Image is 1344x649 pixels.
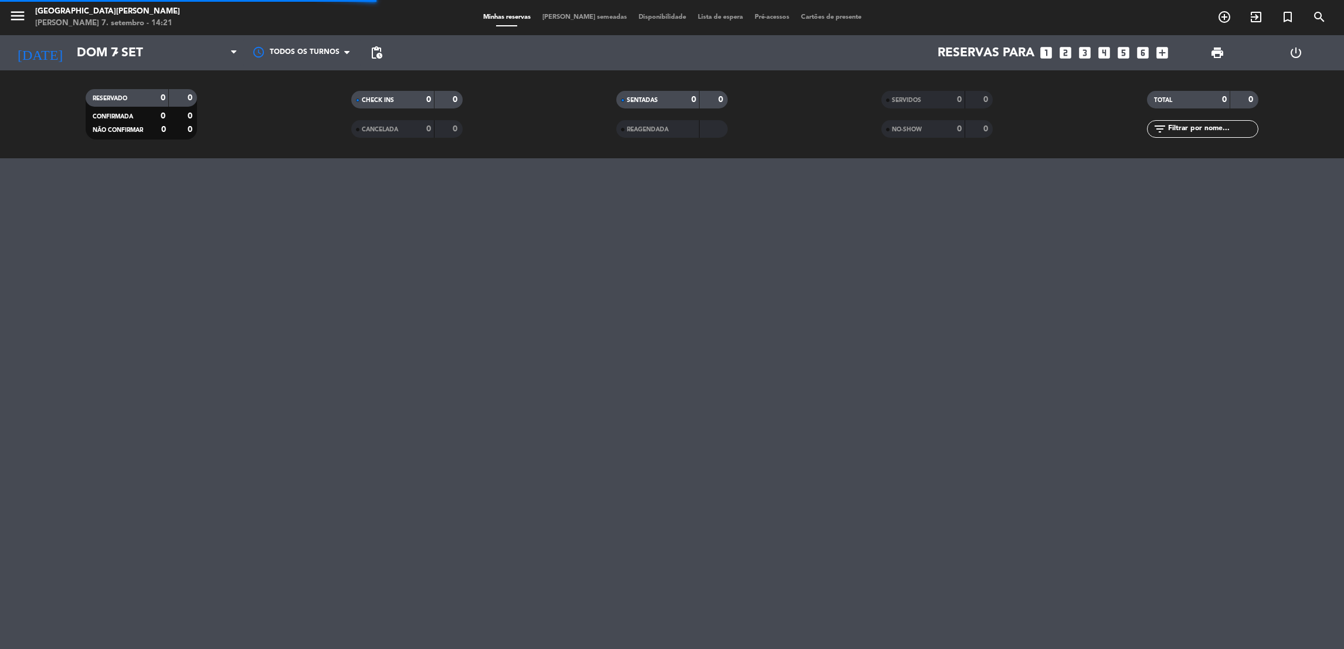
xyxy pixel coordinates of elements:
[477,14,537,21] span: Minhas reservas
[35,6,180,18] div: [GEOGRAPHIC_DATA][PERSON_NAME]
[749,14,795,21] span: Pré-acessos
[161,94,165,102] strong: 0
[892,97,921,103] span: SERVIDOS
[983,125,990,133] strong: 0
[1077,45,1092,60] i: looks_3
[369,46,383,60] span: pending_actions
[795,14,867,21] span: Cartões de presente
[1167,123,1258,135] input: Filtrar por nome...
[362,97,394,103] span: CHECK INS
[537,14,633,21] span: [PERSON_NAME] semeadas
[426,96,431,104] strong: 0
[718,96,725,104] strong: 0
[627,127,668,132] span: REAGENDADA
[692,14,749,21] span: Lista de espera
[1257,35,1335,70] div: LOG OUT
[362,127,398,132] span: CANCELADA
[633,14,692,21] span: Disponibilidade
[453,125,460,133] strong: 0
[35,18,180,29] div: [PERSON_NAME] 7. setembro - 14:21
[109,46,123,60] i: arrow_drop_down
[1116,45,1131,60] i: looks_5
[1217,10,1231,24] i: add_circle_outline
[93,127,143,133] span: NÃO CONFIRMAR
[9,7,26,25] i: menu
[1210,46,1224,60] span: print
[161,125,166,134] strong: 0
[1135,45,1150,60] i: looks_6
[691,96,696,104] strong: 0
[426,125,431,133] strong: 0
[9,7,26,29] button: menu
[188,94,195,102] strong: 0
[93,96,127,101] span: RESERVADO
[1058,45,1073,60] i: looks_two
[188,112,195,120] strong: 0
[453,96,460,104] strong: 0
[627,97,658,103] span: SENTADAS
[1155,45,1170,60] i: add_box
[1248,96,1255,104] strong: 0
[1249,10,1263,24] i: exit_to_app
[892,127,922,132] span: NO-SHOW
[957,125,962,133] strong: 0
[161,112,165,120] strong: 0
[9,40,71,66] i: [DATE]
[1289,46,1303,60] i: power_settings_new
[983,96,990,104] strong: 0
[1222,96,1227,104] strong: 0
[1154,97,1172,103] span: TOTAL
[1153,122,1167,136] i: filter_list
[957,96,962,104] strong: 0
[188,125,195,134] strong: 0
[93,114,133,120] span: CONFIRMADA
[1038,45,1054,60] i: looks_one
[1097,45,1112,60] i: looks_4
[1312,10,1326,24] i: search
[938,46,1034,60] span: Reservas para
[1281,10,1295,24] i: turned_in_not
